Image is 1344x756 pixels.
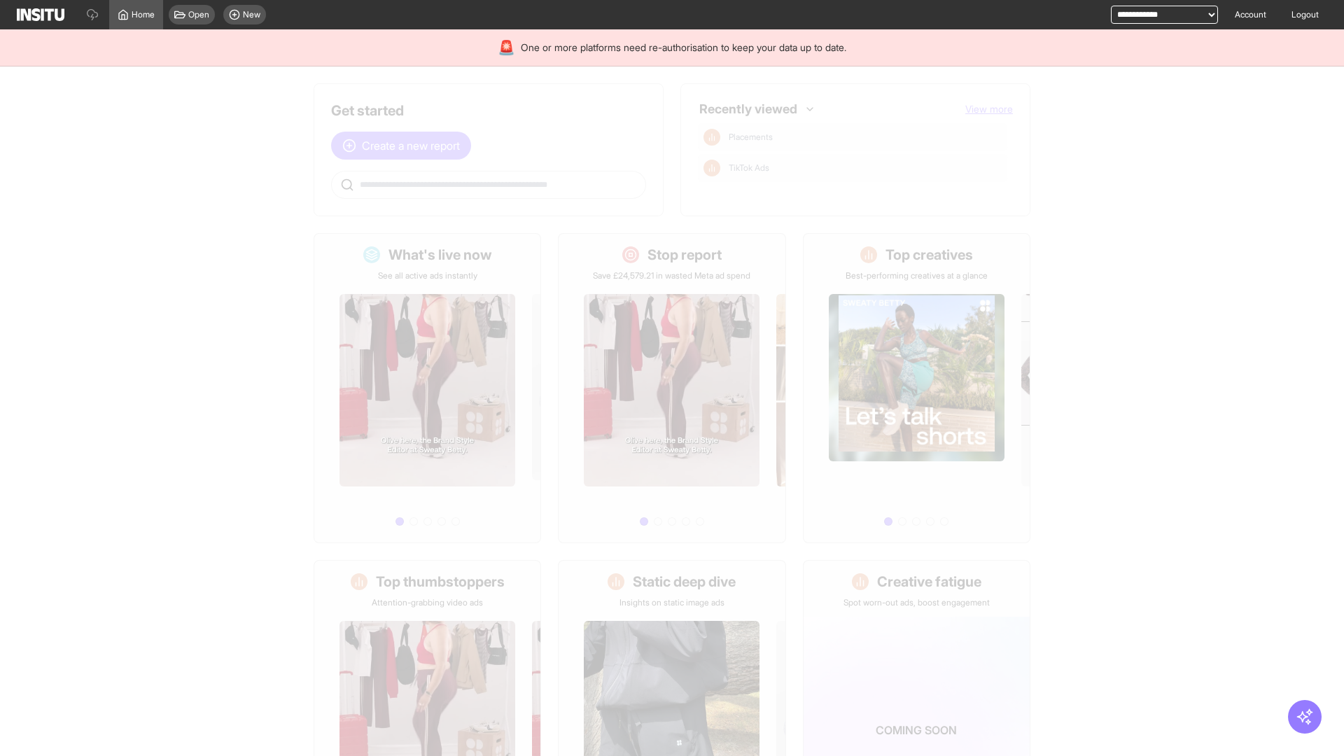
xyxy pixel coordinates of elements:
div: 🚨 [498,38,515,57]
span: Open [188,9,209,20]
span: New [243,9,260,20]
span: One or more platforms need re-authorisation to keep your data up to date. [521,41,846,55]
img: Logo [17,8,64,21]
span: Home [132,9,155,20]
